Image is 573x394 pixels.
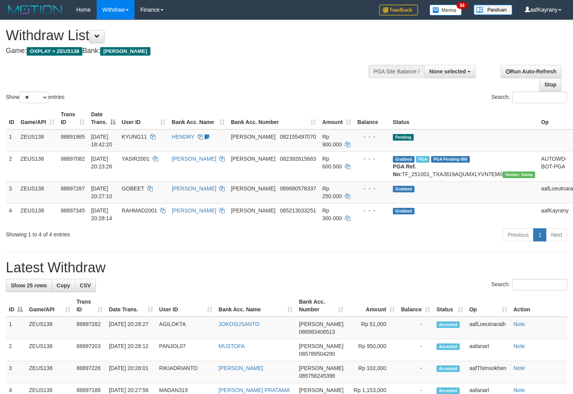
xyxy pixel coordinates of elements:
[398,317,433,339] td: -
[218,365,263,371] a: [PERSON_NAME]
[322,156,342,170] span: Rp 600.500
[474,5,512,15] img: panduan.png
[156,317,216,339] td: AGILOKTA
[299,373,335,379] span: Copy 085756245398 to clipboard
[56,282,70,289] span: Copy
[280,134,316,140] span: Copy 082155497070 to clipboard
[106,361,156,383] td: [DATE] 20:28:01
[61,185,85,192] span: 88897287
[6,47,374,55] h4: Game: Bank:
[17,151,58,181] td: ZEUS138
[491,92,567,103] label: Search:
[6,92,65,103] label: Show entries
[280,185,316,192] span: Copy 089680578337 to clipboard
[503,228,534,241] a: Previous
[503,172,535,178] span: Vendor URL: https://trx31.1velocity.biz
[73,317,106,339] td: 88897282
[91,185,112,199] span: [DATE] 20:27:10
[354,107,390,129] th: Balance
[357,185,387,192] div: - - -
[6,181,17,203] td: 3
[73,295,106,317] th: Trans ID: activate to sort column ascending
[6,28,374,43] h1: Withdraw List
[6,317,26,339] td: 1
[322,207,342,221] span: Rp 300.000
[26,295,73,317] th: Game/API: activate to sort column ascending
[91,134,112,148] span: [DATE] 18:42:20
[6,203,17,225] td: 4
[319,107,354,129] th: Amount: activate to sort column ascending
[299,365,343,371] span: [PERSON_NAME]
[512,279,567,290] input: Search:
[346,317,398,339] td: Rp 51,000
[539,78,561,91] a: Stop
[58,107,88,129] th: Trans ID: activate to sort column ascending
[393,163,416,177] b: PGA Ref. No:
[122,207,157,214] span: RAHMAD2001
[513,387,525,393] a: Note
[100,47,150,56] span: [PERSON_NAME]
[231,207,275,214] span: [PERSON_NAME]
[61,134,85,140] span: 88891985
[357,133,387,141] div: - - -
[393,208,414,214] span: Grabbed
[88,107,118,129] th: Date Trans.: activate to sort column descending
[215,295,296,317] th: Bank Acc. Name: activate to sort column ascending
[26,361,73,383] td: ZEUS138
[398,339,433,361] td: -
[368,65,424,78] div: PGA Site Balance /
[26,317,73,339] td: ZEUS138
[91,207,112,221] span: [DATE] 20:28:14
[433,295,466,317] th: Status: activate to sort column ascending
[437,365,460,372] span: Accepted
[6,339,26,361] td: 2
[280,156,316,162] span: Copy 082392615683 to clipboard
[228,107,319,129] th: Bank Acc. Number: activate to sort column ascending
[346,339,398,361] td: Rp 950,000
[299,351,335,357] span: Copy 085789504290 to clipboard
[172,134,194,140] a: HENDRY
[106,295,156,317] th: Date Trans.: activate to sort column ascending
[398,295,433,317] th: Balance: activate to sort column ascending
[80,282,91,289] span: CSV
[322,185,342,199] span: Rp 250.000
[26,339,73,361] td: ZEUS138
[156,339,216,361] td: PANJOL07
[19,92,48,103] select: Showentries
[299,387,343,393] span: [PERSON_NAME]
[6,129,17,152] td: 1
[466,361,510,383] td: aafThimsokhen
[6,228,233,238] div: Showing 1 to 4 of 4 entries
[501,65,561,78] a: Run Auto-Refresh
[299,329,335,335] span: Copy 088983406513 to clipboard
[299,343,343,349] span: [PERSON_NAME]
[513,321,525,327] a: Note
[431,156,470,163] span: PGA Pending
[424,65,476,78] button: None selected
[51,279,75,292] a: Copy
[169,107,228,129] th: Bank Acc. Name: activate to sort column ascending
[156,295,216,317] th: User ID: activate to sort column ascending
[513,365,525,371] a: Note
[6,260,567,275] h1: Latest Withdraw
[73,339,106,361] td: 88897203
[73,361,106,383] td: 88897226
[122,156,150,162] span: YASIR2001
[466,295,510,317] th: Op: activate to sort column ascending
[357,207,387,214] div: - - -
[457,2,467,9] span: 34
[17,181,58,203] td: ZEUS138
[17,107,58,129] th: Game/API: activate to sort column ascending
[6,107,17,129] th: ID
[437,343,460,350] span: Accepted
[416,156,430,163] span: Marked by aafanarl
[390,107,538,129] th: Status
[61,207,85,214] span: 88897345
[513,343,525,349] a: Note
[512,92,567,103] input: Search:
[172,156,216,162] a: [PERSON_NAME]
[6,361,26,383] td: 3
[106,317,156,339] td: [DATE] 20:28:27
[231,134,275,140] span: [PERSON_NAME]
[6,279,52,292] a: Show 25 rows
